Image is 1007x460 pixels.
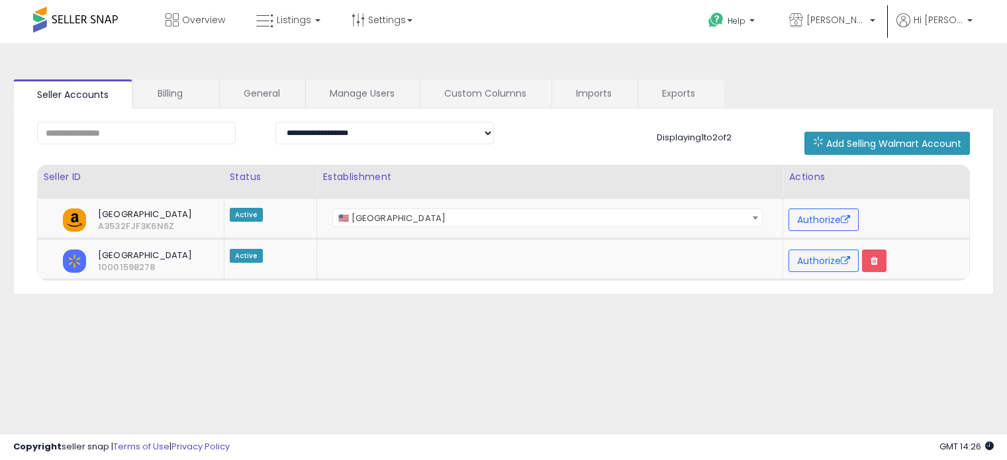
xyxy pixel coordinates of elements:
span: 🇺🇸 United States [333,209,762,228]
div: Establishment [322,170,777,184]
a: Hi [PERSON_NAME] [896,13,973,43]
a: Custom Columns [420,79,550,107]
a: Exports [638,79,723,107]
span: Add Selling Walmart Account [826,137,961,150]
button: Authorize [789,250,859,272]
a: Terms of Use [113,440,169,453]
a: Billing [134,79,218,107]
span: [GEOGRAPHIC_DATA] [88,250,194,261]
span: Help [728,15,745,26]
a: Imports [552,79,636,107]
button: Authorize [789,208,859,231]
span: Overview [182,13,225,26]
span: 🇺🇸 United States [332,208,763,227]
strong: Copyright [13,440,62,453]
div: Actions [789,170,964,184]
span: [PERSON_NAME]'s deals [806,13,866,26]
span: A3532FJF3K6N6Z [88,220,108,232]
span: Listings [277,13,311,26]
a: Seller Accounts [13,79,132,109]
span: 2025-08-12 14:26 GMT [939,440,994,453]
span: Hi [PERSON_NAME] [914,13,963,26]
button: Add Selling Walmart Account [804,132,970,155]
div: Status [230,170,312,184]
span: Active [230,249,263,263]
i: Get Help [708,12,724,28]
span: [GEOGRAPHIC_DATA] [88,208,194,220]
span: 10001598278 [88,261,108,273]
a: General [220,79,304,107]
div: seller snap | | [13,441,230,453]
a: Privacy Policy [171,440,230,453]
a: Manage Users [306,79,418,107]
span: Displaying 1 to 2 of 2 [657,131,732,144]
span: Active [230,208,263,222]
img: amazon.png [63,208,86,232]
div: Seller ID [43,170,218,184]
a: Help [698,2,768,43]
img: walmart.png [63,250,86,273]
